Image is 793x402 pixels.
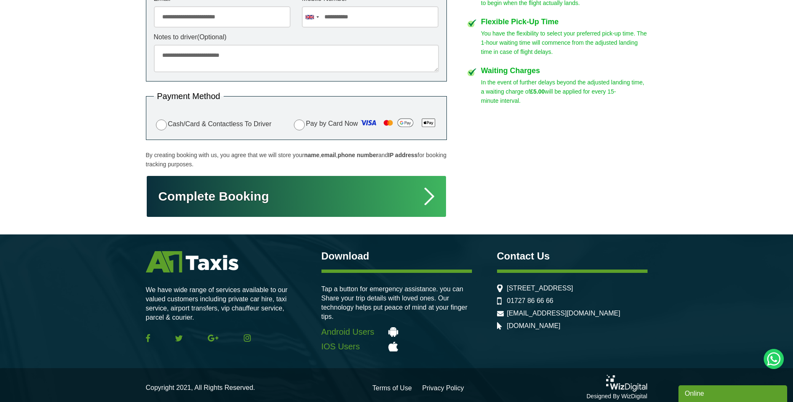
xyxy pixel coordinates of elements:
strong: phone number [338,152,378,158]
img: Wiz Digital [606,375,647,392]
a: [DOMAIN_NAME] [507,322,561,330]
a: Android Users [321,327,472,337]
input: Cash/Card & Contactless To Driver [156,120,167,130]
a: 01727 86 66 66 [507,297,553,305]
p: By creating booking with us, you agree that we will store your , , and for booking tracking purpo... [146,150,447,169]
p: Designed By WizDigital [586,392,648,401]
a: [EMAIL_ADDRESS][DOMAIN_NAME] [507,310,620,317]
img: Instagram [244,334,251,342]
strong: name [304,152,319,158]
span: (Optional) [197,33,227,41]
h4: Waiting Charges [481,67,648,74]
input: Pay by Card Now [294,120,305,130]
p: You have the flexibility to select your preferred pick-up time. The 1-hour waiting time will comm... [481,29,648,56]
h3: Download [321,251,472,261]
p: In the event of further delays beyond the adjusted landing time, a waiting charge of will be appl... [481,78,648,105]
li: [STREET_ADDRESS] [497,285,648,292]
p: We have wide range of services available to our valued customers including private car hire, taxi... [146,285,296,322]
a: Privacy Policy [422,385,464,392]
img: Facebook [146,334,150,342]
iframe: chat widget [678,384,789,402]
img: A1 Taxis St Albans [146,251,238,272]
strong: £5.00 [530,88,545,95]
legend: Payment Method [154,92,224,100]
a: IOS Users [321,342,472,351]
img: Google Plus [208,334,219,342]
img: Twitter [175,335,183,341]
label: Notes to driver [154,34,439,41]
h3: Contact Us [497,251,648,261]
strong: IP address [388,152,418,158]
label: Pay by Card Now [292,116,439,132]
a: Terms of Use [372,385,412,392]
strong: email [321,152,336,158]
div: United Kingdom: +44 [302,7,321,27]
p: Copyright 2021, All Rights Reserved. [146,383,255,392]
p: Tap a button for emergency assistance. you can Share your trip details with loved ones. Our techn... [321,285,472,321]
button: Complete Booking [146,175,447,218]
h4: Flexible Pick-Up Time [481,18,648,25]
label: Cash/Card & Contactless To Driver [154,118,272,130]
